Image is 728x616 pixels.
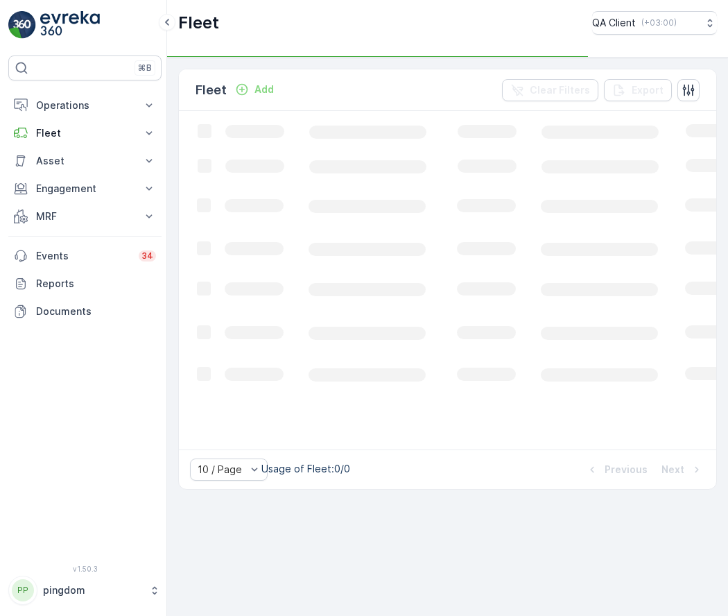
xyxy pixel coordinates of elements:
[8,565,162,573] span: v 1.50.3
[12,579,34,601] div: PP
[43,583,142,597] p: pingdom
[502,79,598,101] button: Clear Filters
[141,250,153,262] p: 34
[641,17,677,28] p: ( +03:00 )
[229,81,279,98] button: Add
[36,182,134,196] p: Engagement
[8,92,162,119] button: Operations
[8,270,162,298] a: Reports
[8,203,162,230] button: MRF
[8,147,162,175] button: Asset
[36,277,156,291] p: Reports
[632,83,664,97] p: Export
[40,11,100,39] img: logo_light-DOdMpM7g.png
[592,16,636,30] p: QA Client
[660,461,705,478] button: Next
[661,463,684,477] p: Next
[8,11,36,39] img: logo
[8,119,162,147] button: Fleet
[138,62,152,74] p: ⌘B
[178,12,219,34] p: Fleet
[604,79,672,101] button: Export
[36,126,134,140] p: Fleet
[8,175,162,203] button: Engagement
[36,305,156,318] p: Documents
[584,461,649,478] button: Previous
[8,242,162,270] a: Events34
[8,576,162,605] button: PPpingdom
[196,80,227,100] p: Fleet
[36,249,130,263] p: Events
[530,83,590,97] p: Clear Filters
[36,99,134,112] p: Operations
[36,209,134,223] p: MRF
[261,462,350,476] p: Usage of Fleet : 0/0
[254,83,274,96] p: Add
[36,154,134,168] p: Asset
[8,298,162,325] a: Documents
[592,11,717,35] button: QA Client(+03:00)
[605,463,648,477] p: Previous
